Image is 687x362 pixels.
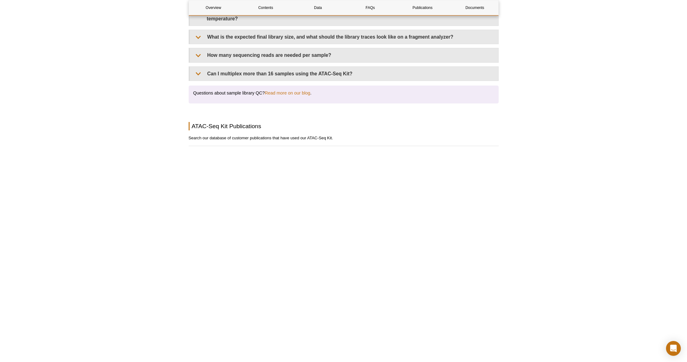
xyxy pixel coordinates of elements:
a: Read more on our blog [265,90,310,96]
summary: What is the expected final library size, and what should the library traces look like on a fragme... [190,30,498,44]
h2: ATAC-Seq Kit Publications [189,122,499,130]
a: Publications [398,0,447,15]
summary: How many sequencing reads are needed per sample? [190,48,498,62]
a: FAQs [346,0,395,15]
p: Search our database of customer publications that have used our ATAC-Seq Kit. [189,135,499,141]
a: Contents [241,0,290,15]
a: Data [293,0,342,15]
summary: Can I multiplex more than 16 samples using the ATAC-Seq Kit? [190,67,498,81]
div: Open Intercom Messenger [666,341,681,356]
a: Documents [450,0,499,15]
h4: Questions about sample library QC? . [193,90,494,96]
a: Overview [189,0,238,15]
